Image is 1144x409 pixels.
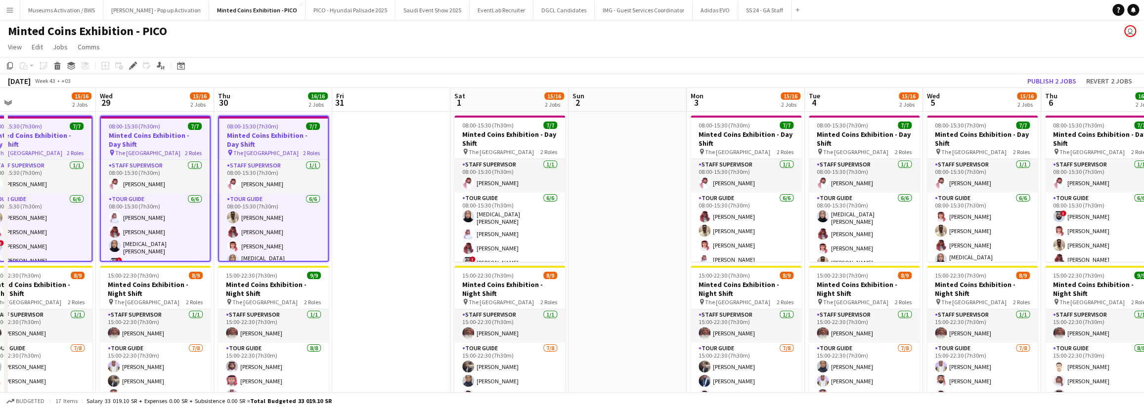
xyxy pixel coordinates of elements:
[100,309,211,343] app-card-role: Staff Supervisor1/115:00-22:30 (7h30m)[PERSON_NAME]
[817,122,868,129] span: 08:00-15:30 (7h30m)
[5,396,46,407] button: Budgeted
[304,298,321,306] span: 2 Roles
[308,92,328,100] span: 16/16
[540,148,557,156] span: 2 Roles
[308,101,327,108] div: 2 Jobs
[70,123,84,130] span: 7/7
[462,122,514,129] span: 08:00-15:30 (7h30m)
[899,92,919,100] span: 15/16
[303,149,320,157] span: 2 Roles
[108,272,159,279] span: 15:00-22:30 (7h30m)
[233,149,299,157] span: The [GEOGRAPHIC_DATA]
[927,91,940,100] span: Wed
[898,122,912,129] span: 7/7
[1044,97,1057,108] span: 6
[217,97,230,108] span: 30
[218,280,329,298] h3: Minted Coins Exhibition - Night Shift
[927,116,1038,262] app-job-card: 08:00-15:30 (7h30m)7/7Minted Coins Exhibition - Day Shift The [GEOGRAPHIC_DATA]2 RolesStaff Super...
[809,91,820,100] span: Tue
[335,97,344,108] span: 31
[691,91,704,100] span: Mon
[691,280,801,298] h3: Minted Coins Exhibition - Night Shift
[188,123,202,130] span: 7/7
[927,280,1038,298] h3: Minted Coins Exhibition - Night Shift
[115,149,180,157] span: The [GEOGRAPHIC_DATA]
[572,91,584,100] span: Sun
[219,131,328,149] h3: Minted Coins Exhibition - Day Shift
[306,123,320,130] span: 7/7
[691,193,801,301] app-card-role: Tour Guide6/608:00-15:30 (7h30m)[PERSON_NAME][PERSON_NAME][PERSON_NAME][PERSON_NAME]
[336,91,344,100] span: Fri
[1059,298,1125,306] span: The [GEOGRAPHIC_DATA]
[103,0,209,20] button: [PERSON_NAME] - Pop up Activation
[469,298,534,306] span: The [GEOGRAPHIC_DATA]
[705,148,770,156] span: The [GEOGRAPHIC_DATA]
[454,130,565,148] h3: Minted Coins Exhibition - Day Shift
[101,131,210,149] h3: Minted Coins Exhibition - Day Shift
[777,298,793,306] span: 2 Roles
[454,116,565,262] div: 08:00-15:30 (7h30m)7/7Minted Coins Exhibition - Day Shift The [GEOGRAPHIC_DATA]2 RolesStaff Super...
[941,298,1007,306] span: The [GEOGRAPHIC_DATA]
[781,92,800,100] span: 15/16
[691,130,801,148] h3: Minted Coins Exhibition - Day Shift
[809,309,920,343] app-card-role: Staff Supervisor1/115:00-22:30 (7h30m)[PERSON_NAME]
[823,298,888,306] span: The [GEOGRAPHIC_DATA]
[100,116,211,262] app-job-card: 08:00-15:30 (7h30m)7/7Minted Coins Exhibition - Day Shift The [GEOGRAPHIC_DATA]2 RolesStaff Super...
[809,280,920,298] h3: Minted Coins Exhibition - Night Shift
[100,280,211,298] h3: Minted Coins Exhibition - Night Shift
[781,101,800,108] div: 2 Jobs
[8,24,167,39] h1: Minted Coins Exhibition - PICO
[227,123,278,130] span: 08:00-15:30 (7h30m)
[927,130,1038,148] h3: Minted Coins Exhibition - Day Shift
[935,122,986,129] span: 08:00-15:30 (7h30m)
[941,148,1007,156] span: The [GEOGRAPHIC_DATA]
[543,272,557,279] span: 8/9
[28,41,47,53] a: Edit
[898,272,912,279] span: 8/9
[699,272,750,279] span: 15:00-22:30 (7h30m)
[100,91,113,100] span: Wed
[78,42,100,51] span: Comms
[809,130,920,148] h3: Minted Coins Exhibition - Day Shift
[738,0,792,20] button: SS 24 - GA Staff
[307,272,321,279] span: 9/9
[699,122,750,129] span: 08:00-15:30 (7h30m)
[218,91,230,100] span: Thu
[1045,91,1057,100] span: Thu
[306,0,396,20] button: PICO - Hyundai Palisade 2025
[691,116,801,262] app-job-card: 08:00-15:30 (7h30m)7/7Minted Coins Exhibition - Day Shift The [GEOGRAPHIC_DATA]2 RolesStaff Super...
[543,122,557,129] span: 7/7
[186,298,203,306] span: 2 Roles
[1053,272,1104,279] span: 15:00-22:30 (7h30m)
[1124,25,1136,37] app-user-avatar: Salman AlQurni
[691,309,801,343] app-card-role: Staff Supervisor1/115:00-22:30 (7h30m)[PERSON_NAME]
[116,257,122,263] span: !
[809,116,920,262] app-job-card: 08:00-15:30 (7h30m)7/7Minted Coins Exhibition - Day Shift The [GEOGRAPHIC_DATA]2 RolesStaff Super...
[454,159,565,193] app-card-role: Staff Supervisor1/108:00-15:30 (7h30m)[PERSON_NAME]
[470,0,533,20] button: EventLab Recruiter
[1082,75,1136,87] button: Revert 2 jobs
[20,0,103,20] button: Museums Activation / BWS
[540,298,557,306] span: 2 Roles
[1023,75,1080,87] button: Publish 2 jobs
[1016,122,1030,129] span: 7/7
[72,92,91,100] span: 15/16
[232,298,298,306] span: The [GEOGRAPHIC_DATA]
[209,0,306,20] button: Minted Coins Exhibition - PICO
[49,41,72,53] a: Jobs
[54,397,78,405] span: 17 items
[454,280,565,298] h3: Minted Coins Exhibition - Night Shift
[935,272,986,279] span: 15:00-22:30 (7h30m)
[218,116,329,262] app-job-card: 08:00-15:30 (7h30m)7/7Minted Coins Exhibition - Day Shift The [GEOGRAPHIC_DATA]2 RolesStaff Super...
[453,97,465,108] span: 1
[927,159,1038,193] app-card-role: Staff Supervisor1/108:00-15:30 (7h30m)[PERSON_NAME]
[1060,210,1066,216] span: !
[895,298,912,306] span: 2 Roles
[250,397,332,405] span: Total Budgeted 33 019.10 SR
[454,193,565,301] app-card-role: Tour Guide6/608:00-15:30 (7h30m)[MEDICAL_DATA][PERSON_NAME][PERSON_NAME][PERSON_NAME]![PERSON_NAME]
[462,272,514,279] span: 15:00-22:30 (7h30m)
